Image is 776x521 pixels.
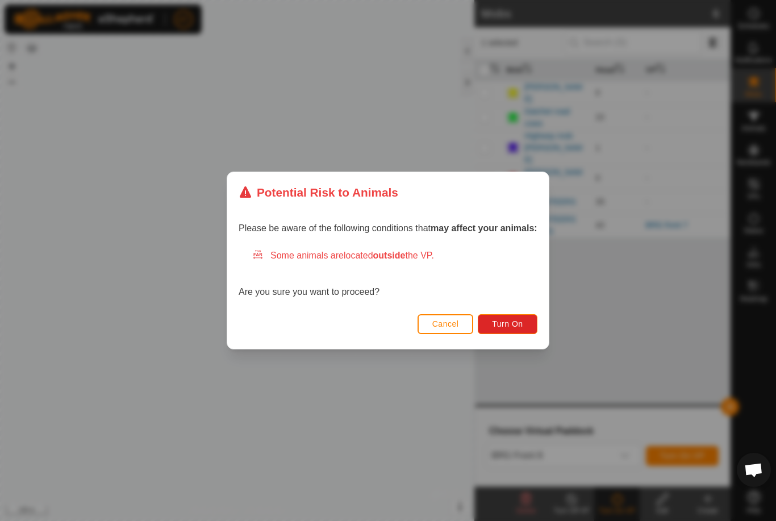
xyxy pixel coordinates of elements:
[252,249,537,262] div: Some animals are
[432,319,459,328] span: Cancel
[344,251,434,260] span: located the VP.
[239,223,537,233] span: Please be aware of the following conditions that
[239,249,537,299] div: Are you sure you want to proceed?
[431,223,537,233] strong: may affect your animals:
[418,314,474,334] button: Cancel
[239,184,398,201] div: Potential Risk to Animals
[737,453,771,487] a: Open chat
[478,314,537,334] button: Turn On
[493,319,523,328] span: Turn On
[373,251,406,260] strong: outside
